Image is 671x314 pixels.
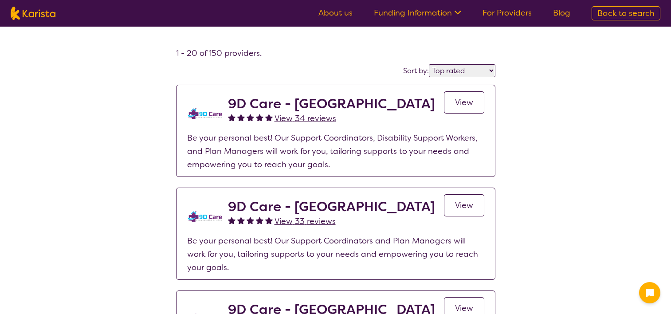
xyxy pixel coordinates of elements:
span: View [455,97,473,108]
h2: 9D Care - [GEOGRAPHIC_DATA] [228,96,435,112]
h2: 9D Care - [GEOGRAPHIC_DATA] [228,199,435,215]
span: View 34 reviews [275,113,336,124]
a: Funding Information [374,8,461,18]
img: fullstar [237,114,245,121]
img: fullstar [256,216,263,224]
img: fullstar [237,216,245,224]
a: View [444,194,484,216]
a: About us [318,8,353,18]
span: View [455,303,473,314]
img: fullstar [228,114,235,121]
img: fullstar [247,216,254,224]
span: View 33 reviews [275,216,336,227]
label: Sort by: [403,66,429,75]
a: For Providers [483,8,532,18]
img: fullstar [247,114,254,121]
a: View 33 reviews [275,215,336,228]
img: fullstar [256,114,263,121]
a: Back to search [592,6,660,20]
img: fullstar [265,114,273,121]
img: udoxtvw1zwmha9q2qzsy.png [187,199,223,234]
img: Karista logo [11,7,55,20]
h4: 1 - 20 of 150 providers . [176,48,495,59]
p: Be your personal best! Our Support Coordinators, Disability Support Workers, and Plan Managers wi... [187,131,484,171]
a: Blog [553,8,570,18]
span: View [455,200,473,211]
a: View [444,91,484,114]
p: Be your personal best! Our Support Coordinators and Plan Managers will work for you, tailoring su... [187,234,484,274]
img: fullstar [265,216,273,224]
img: fullstar [228,216,235,224]
span: Back to search [597,8,655,19]
a: View 34 reviews [275,112,336,125]
img: zklkmrpc7cqrnhnbeqm0.png [187,96,223,131]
